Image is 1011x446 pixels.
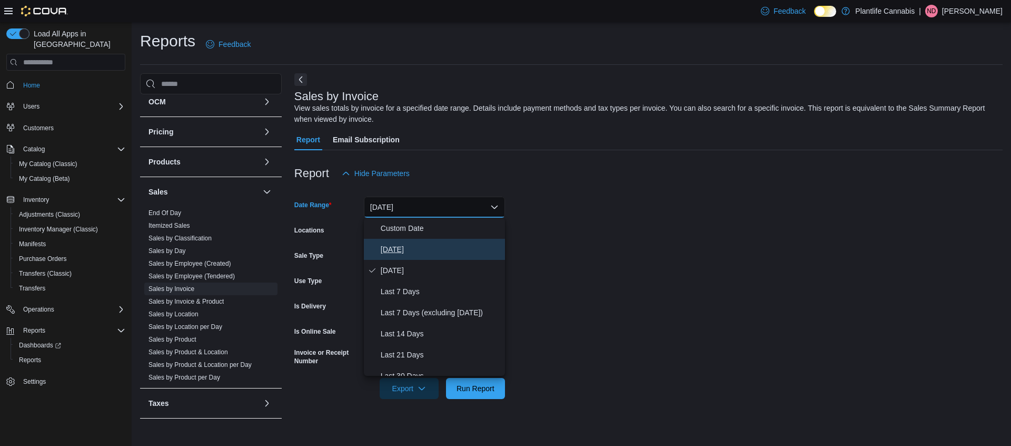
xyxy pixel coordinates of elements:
span: Sales by Product & Location per Day [148,361,252,369]
a: Inventory Manager (Classic) [15,223,102,236]
button: Adjustments (Classic) [11,207,130,222]
span: Dashboards [15,339,125,352]
span: Sales by Invoice [148,285,194,293]
span: Settings [23,377,46,386]
a: Sales by Invoice & Product [148,298,224,305]
span: Sales by Day [148,247,186,255]
button: My Catalog (Classic) [11,157,130,171]
button: Settings [2,374,130,389]
label: Is Delivery [294,302,326,311]
a: Dashboards [11,338,130,353]
button: Users [2,99,130,114]
span: Operations [19,303,125,316]
a: Dashboards [15,339,65,352]
a: Sales by Product [148,336,196,343]
a: Feedback [757,1,810,22]
span: Home [19,78,125,91]
span: Sales by Employee (Tendered) [148,272,235,280]
span: Transfers [19,284,45,293]
a: Settings [19,375,50,388]
span: Purchase Orders [15,253,125,265]
span: Transfers [15,282,125,295]
label: Date Range [294,201,332,209]
h3: Sales by Invoice [294,90,379,103]
a: Transfers [15,282,49,295]
span: My Catalog (Beta) [19,174,70,183]
a: Sales by Product & Location [148,348,228,356]
label: Locations [294,226,324,235]
a: Purchase Orders [15,253,71,265]
span: Last 14 Days [381,327,501,340]
span: [DATE] [381,243,501,256]
a: Sales by Location per Day [148,323,222,331]
button: Sales [261,186,273,198]
span: Inventory [19,193,125,206]
span: Manifests [19,240,46,248]
a: My Catalog (Beta) [15,172,74,185]
a: Adjustments (Classic) [15,208,84,221]
button: Reports [2,323,130,338]
span: Last 7 Days (excluding [DATE]) [381,306,501,319]
span: Run Report [457,383,494,394]
button: Inventory [2,192,130,207]
span: Reports [23,326,45,335]
a: Sales by Employee (Created) [148,260,231,267]
div: Nick Dickson [925,5,938,17]
span: ND [927,5,936,17]
span: My Catalog (Beta) [15,172,125,185]
h3: OCM [148,96,166,107]
label: Invoice or Receipt Number [294,348,360,365]
button: Next [294,73,307,86]
span: Home [23,81,40,90]
label: Sale Type [294,251,323,260]
span: Users [19,100,125,113]
a: Manifests [15,238,50,250]
h3: Pricing [148,127,173,137]
button: OCM [148,96,259,107]
span: Customers [23,124,54,132]
span: Feedback [219,39,251,50]
h3: Products [148,157,181,167]
button: Users [19,100,44,113]
button: Purchase Orders [11,251,130,266]
span: Inventory Manager (Classic) [15,223,125,236]
span: [DATE] [381,264,501,277]
nav: Complex example [6,73,125,416]
img: Cova [21,6,68,16]
button: Taxes [261,397,273,410]
button: Sales [148,187,259,197]
span: Export [386,378,432,399]
button: Transfers [11,281,130,296]
h3: Sales [148,187,168,197]
span: Sales by Product per Day [148,373,220,382]
button: Home [2,77,130,92]
span: Itemized Sales [148,221,190,230]
span: Operations [23,305,54,314]
div: Select listbox [364,218,505,376]
a: Sales by Location [148,311,199,318]
span: Sales by Location per Day [148,323,222,331]
span: Sales by Classification [148,234,212,243]
button: Manifests [11,237,130,251]
span: Sales by Invoice & Product [148,297,224,306]
button: Customers [2,120,130,135]
span: Dashboards [19,341,61,350]
span: End Of Day [148,209,181,217]
a: Transfers (Classic) [15,267,76,280]
a: Itemized Sales [148,222,190,229]
span: Purchase Orders [19,255,67,263]
button: Export [380,378,439,399]
p: | [919,5,921,17]
button: Run Report [446,378,505,399]
span: Reports [19,324,125,337]
button: Pricing [148,127,259,137]
span: Customers [19,121,125,134]
h3: Report [294,167,329,180]
span: Manifests [15,238,125,250]
p: [PERSON_NAME] [942,5,1003,17]
button: Products [261,156,273,168]
a: My Catalog (Classic) [15,158,82,170]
